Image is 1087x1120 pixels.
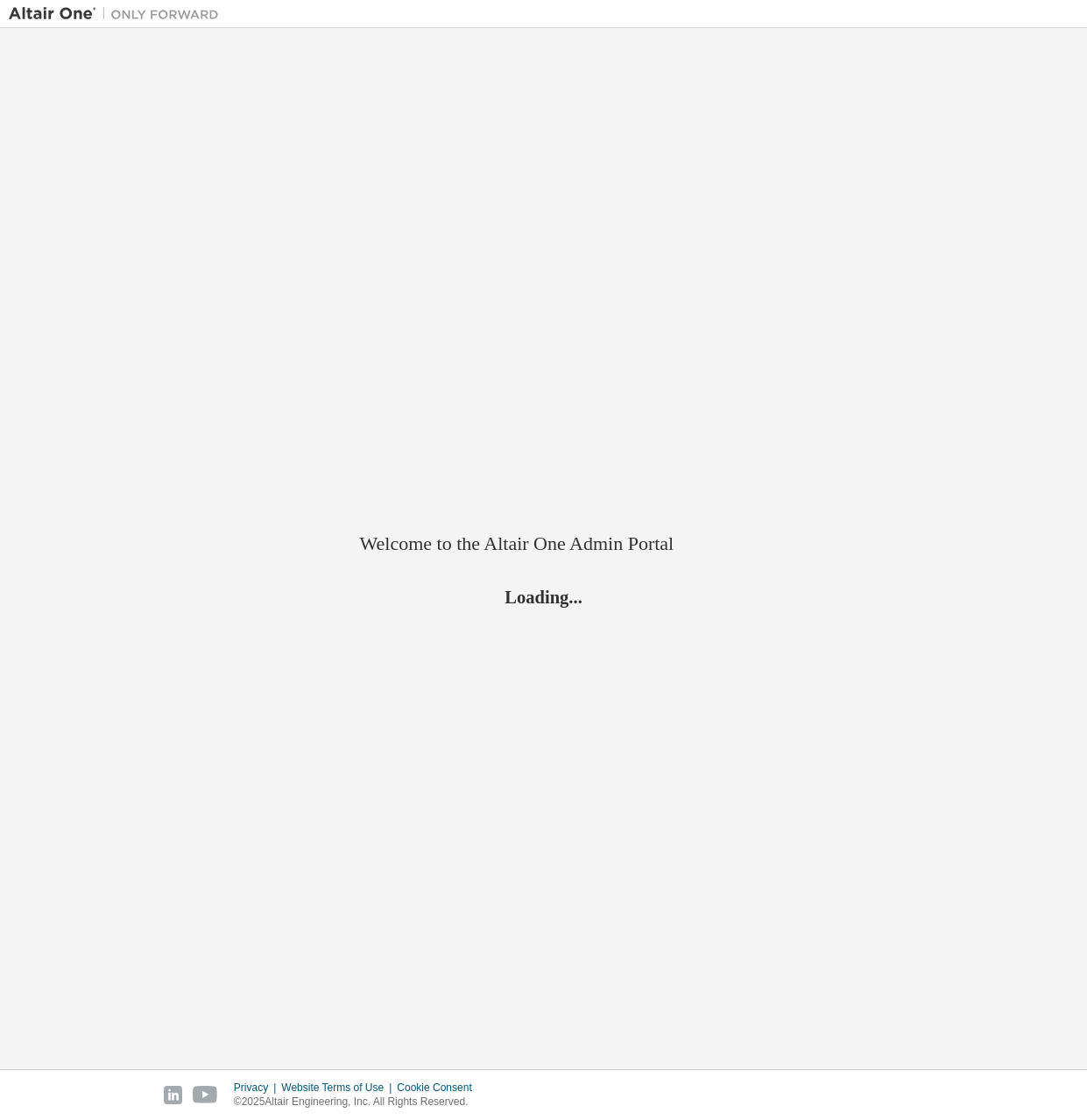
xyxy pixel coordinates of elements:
p: © 2025 Altair Engineering, Inc. All Rights Reserved. [234,1095,483,1109]
div: Website Terms of Use [281,1081,397,1095]
img: youtube.svg [193,1086,218,1104]
h2: Loading... [360,585,728,608]
div: Cookie Consent [397,1081,482,1095]
div: Privacy [234,1081,281,1095]
img: Altair One [9,5,228,23]
img: linkedin.svg [164,1086,182,1104]
h2: Welcome to the Altair One Admin Portal [360,532,728,556]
